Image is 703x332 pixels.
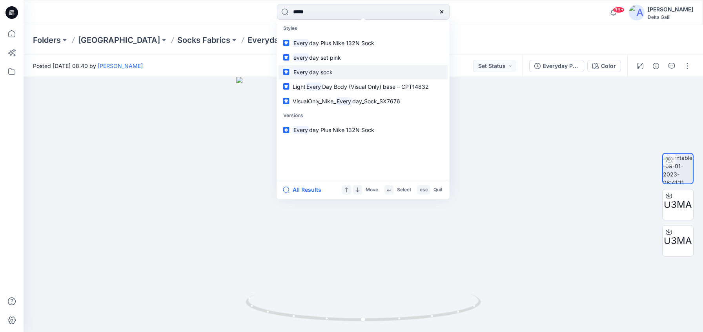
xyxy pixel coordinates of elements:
mark: Every [293,68,310,77]
a: everyday set pink [279,50,448,65]
a: [PERSON_NAME] [98,62,143,69]
a: VisualOnly_Nike_Everyday_Sock_SX7676 [279,94,448,108]
a: Everyday Plus Nike 132N Sock [279,123,448,137]
button: Everyday Plus Nike 132N Sock [529,60,584,72]
div: Delta Galil [648,14,693,20]
a: Folders [33,35,61,46]
p: Quit [433,186,443,194]
span: U3MA [664,198,692,212]
mark: Every [293,125,310,134]
span: day set pink [309,54,341,61]
span: Day Body (Visual Only) base – CPT14832 [322,83,429,90]
mark: every [293,53,310,62]
div: Color [601,62,616,70]
p: Styles [279,21,448,36]
mark: Every [293,39,310,48]
button: All Results [283,185,326,194]
div: Everyday Plus Nike 132N Sock [543,62,579,70]
button: Color [587,60,621,72]
p: Versions [279,108,448,123]
mark: Every [336,97,353,106]
div: [PERSON_NAME] [648,5,693,14]
img: avatar [629,5,645,20]
span: day Plus Nike 132N Sock [309,40,374,46]
mark: Every [306,82,322,91]
a: Socks Fabrics [177,35,230,46]
a: Everyday sock [279,65,448,79]
p: Move [366,186,378,194]
a: Everyday Plus Nike 132N Sock [279,36,448,50]
span: VisualOnly_Nike_ [293,98,336,105]
a: [GEOGRAPHIC_DATA] [78,35,160,46]
span: U3MA [664,234,692,248]
p: Everyday Plus Nike 132N Sock [248,35,362,46]
span: Light [293,83,306,90]
span: day sock [309,69,333,75]
p: Select [397,186,411,194]
p: esc [420,186,428,194]
button: Details [650,60,662,72]
span: day_Sock_SX7676 [352,98,400,105]
span: 99+ [613,7,625,13]
img: turntable-09-01-2023-08:41:11 [663,154,693,183]
span: Posted [DATE] 08:40 by [33,62,143,70]
a: LightEveryDay Body (Visual Only) base – CPT14832 [279,79,448,94]
span: day Plus Nike 132N Sock [309,127,374,133]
